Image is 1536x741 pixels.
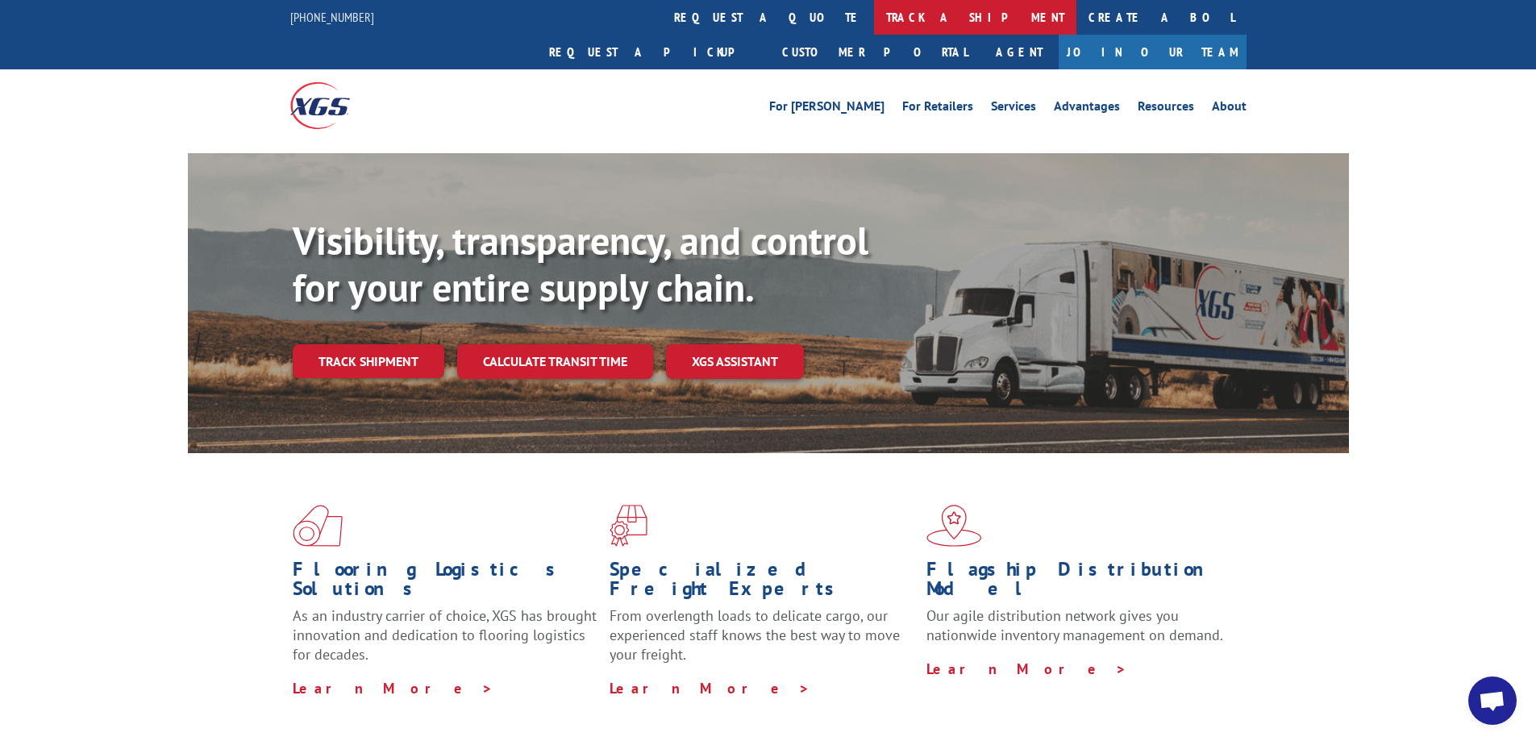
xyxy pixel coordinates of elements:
h1: Flagship Distribution Model [926,560,1231,606]
a: Request a pickup [537,35,770,69]
a: Advantages [1054,100,1120,118]
p: From overlength loads to delicate cargo, our experienced staff knows the best way to move your fr... [610,606,914,678]
h1: Specialized Freight Experts [610,560,914,606]
a: Services [991,100,1036,118]
span: Our agile distribution network gives you nationwide inventory management on demand. [926,606,1223,644]
a: Join Our Team [1059,35,1247,69]
a: Resources [1138,100,1194,118]
a: Calculate transit time [457,344,653,379]
a: Customer Portal [770,35,980,69]
img: xgs-icon-focused-on-flooring-red [610,505,647,547]
img: xgs-icon-total-supply-chain-intelligence-red [293,505,343,547]
a: Learn More > [610,679,810,697]
a: [PHONE_NUMBER] [290,9,374,25]
a: Learn More > [293,679,493,697]
a: Track shipment [293,344,444,378]
b: Visibility, transparency, and control for your entire supply chain. [293,215,868,312]
div: Open chat [1468,676,1517,725]
img: xgs-icon-flagship-distribution-model-red [926,505,982,547]
span: As an industry carrier of choice, XGS has brought innovation and dedication to flooring logistics... [293,606,597,664]
a: For [PERSON_NAME] [769,100,885,118]
a: XGS ASSISTANT [666,344,804,379]
a: About [1212,100,1247,118]
a: For Retailers [902,100,973,118]
a: Learn More > [926,660,1127,678]
h1: Flooring Logistics Solutions [293,560,597,606]
a: Agent [980,35,1059,69]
